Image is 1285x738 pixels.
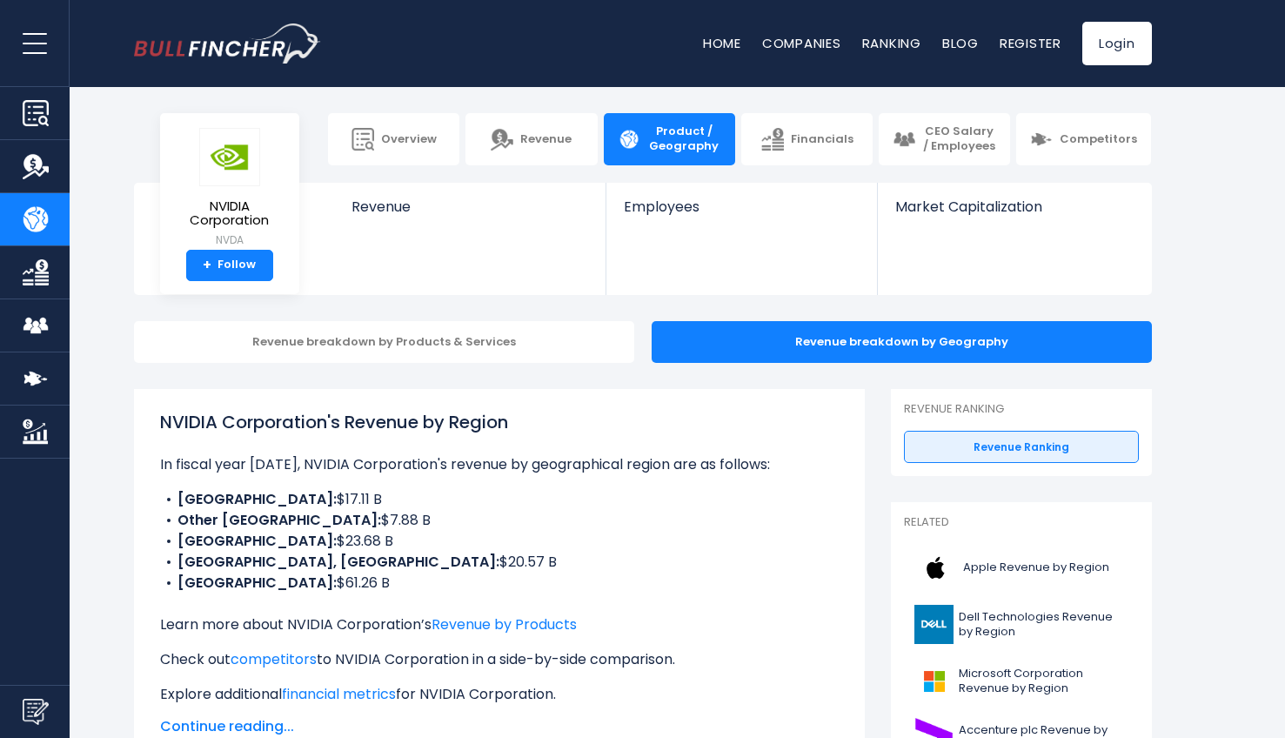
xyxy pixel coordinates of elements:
[1060,132,1137,147] span: Competitors
[186,250,273,281] a: +Follow
[160,716,839,737] span: Continue reading...
[177,573,337,593] b: [GEOGRAPHIC_DATA]:
[174,232,285,248] small: NVDA
[922,124,996,154] span: CEO Salary / Employees
[334,183,606,245] a: Revenue
[904,402,1139,417] p: Revenue Ranking
[1082,22,1152,65] a: Login
[160,684,839,705] p: Explore additional for NVIDIA Corporation.
[328,113,459,165] a: Overview
[878,183,1149,245] a: Market Capitalization
[963,560,1109,575] span: Apple Revenue by Region
[177,489,337,509] b: [GEOGRAPHIC_DATA]:
[904,544,1139,592] a: Apple Revenue by Region
[652,321,1152,363] div: Revenue breakdown by Geography
[177,531,337,551] b: [GEOGRAPHIC_DATA]:
[231,649,317,669] a: competitors
[160,649,839,670] p: Check out to NVIDIA Corporation in a side-by-side comparison.
[862,34,921,52] a: Ranking
[203,258,211,273] strong: +
[604,113,735,165] a: Product / Geography
[895,198,1132,215] span: Market Capitalization
[160,614,839,635] p: Learn more about NVIDIA Corporation’s
[959,610,1128,640] span: Dell Technologies Revenue by Region
[762,34,841,52] a: Companies
[381,132,437,147] span: Overview
[647,124,721,154] span: Product / Geography
[432,614,577,634] a: Revenue by Products
[160,454,839,475] p: In fiscal year [DATE], NVIDIA Corporation's revenue by geographical region are as follows:
[741,113,873,165] a: Financials
[904,657,1139,705] a: Microsoft Corporation Revenue by Region
[1016,113,1151,165] a: Competitors
[904,600,1139,648] a: Dell Technologies Revenue by Region
[282,684,396,704] a: financial metrics
[160,510,839,531] li: $7.88 B
[914,548,958,587] img: AAPL logo
[791,132,853,147] span: Financials
[160,489,839,510] li: $17.11 B
[160,573,839,594] li: $61.26 B
[134,23,321,64] a: Go to homepage
[904,515,1139,530] p: Related
[914,661,954,701] img: MSFT logo
[606,183,877,245] a: Employees
[1000,34,1061,52] a: Register
[942,34,979,52] a: Blog
[160,409,839,435] h1: NVIDIA Corporation's Revenue by Region
[879,113,1010,165] a: CEO Salary / Employees
[624,198,860,215] span: Employees
[914,605,954,644] img: DELL logo
[177,510,381,530] b: Other [GEOGRAPHIC_DATA]:
[465,113,597,165] a: Revenue
[703,34,741,52] a: Home
[160,552,839,573] li: $20.57 B
[134,321,634,363] div: Revenue breakdown by Products & Services
[134,23,321,64] img: bullfincher logo
[520,132,572,147] span: Revenue
[351,198,589,215] span: Revenue
[160,531,839,552] li: $23.68 B
[173,127,286,250] a: NVIDIA Corporation NVDA
[904,431,1139,464] a: Revenue Ranking
[959,667,1128,696] span: Microsoft Corporation Revenue by Region
[177,552,499,572] b: [GEOGRAPHIC_DATA], [GEOGRAPHIC_DATA]:
[174,199,285,228] span: NVIDIA Corporation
